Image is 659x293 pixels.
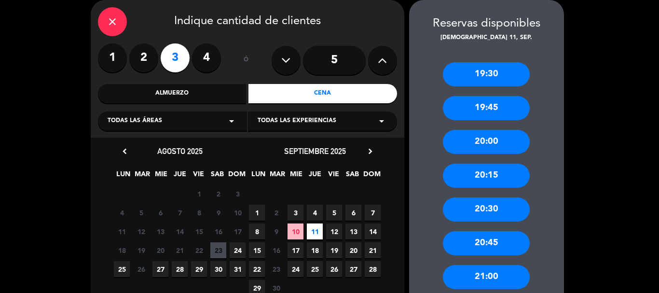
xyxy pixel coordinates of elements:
span: 14 [172,223,188,239]
span: 25 [307,261,323,277]
span: 26 [133,261,149,277]
span: 6 [345,205,361,221]
span: MAR [134,168,150,184]
span: VIE [191,168,206,184]
span: MIE [288,168,304,184]
span: 3 [288,205,303,221]
span: Todas las áreas [108,116,162,126]
span: LUN [115,168,131,184]
span: septiembre 2025 [284,146,346,156]
span: Todas las experiencias [258,116,336,126]
span: 18 [307,242,323,258]
span: 3 [230,186,246,202]
span: 15 [191,223,207,239]
span: 24 [288,261,303,277]
span: 27 [152,261,168,277]
span: 7 [365,205,381,221]
span: 2 [210,186,226,202]
div: [DEMOGRAPHIC_DATA] 11, sep. [409,33,564,43]
span: 12 [326,223,342,239]
span: 27 [345,261,361,277]
span: 17 [288,242,303,258]
span: DOM [363,168,379,184]
span: 15 [249,242,265,258]
span: 17 [230,223,246,239]
div: 19:30 [443,62,530,86]
span: 8 [191,205,207,221]
span: 21 [172,242,188,258]
span: 11 [307,223,323,239]
span: 5 [133,205,149,221]
span: 30 [210,261,226,277]
i: close [107,16,118,28]
span: 2 [268,205,284,221]
span: 4 [307,205,323,221]
i: arrow_drop_down [376,115,387,127]
span: SAB [344,168,360,184]
i: arrow_drop_down [226,115,237,127]
span: 24 [230,242,246,258]
label: 1 [98,43,127,72]
div: Reservas disponibles [409,14,564,33]
i: chevron_left [120,146,130,156]
span: 6 [152,205,168,221]
span: 19 [133,242,149,258]
span: 5 [326,205,342,221]
span: DOM [228,168,244,184]
span: 10 [288,223,303,239]
span: SAB [209,168,225,184]
div: 20:30 [443,197,530,222]
div: ó [231,43,262,77]
span: JUE [307,168,323,184]
label: 2 [129,43,158,72]
span: LUN [250,168,266,184]
span: 22 [191,242,207,258]
span: 18 [114,242,130,258]
div: 20:00 [443,130,530,154]
span: 14 [365,223,381,239]
span: 9 [268,223,284,239]
span: VIE [326,168,342,184]
span: 13 [345,223,361,239]
div: 21:00 [443,265,530,289]
span: 20 [152,242,168,258]
span: 10 [230,205,246,221]
span: 19 [326,242,342,258]
span: 23 [268,261,284,277]
div: Cena [248,84,397,103]
div: 20:45 [443,231,530,255]
label: 4 [192,43,221,72]
span: 26 [326,261,342,277]
span: 25 [114,261,130,277]
span: 21 [365,242,381,258]
i: chevron_right [365,146,375,156]
span: 7 [172,205,188,221]
span: agosto 2025 [157,146,203,156]
div: Indique cantidad de clientes [98,7,397,36]
span: 23 [210,242,226,258]
div: 20:15 [443,164,530,188]
span: 31 [230,261,246,277]
span: MAR [269,168,285,184]
span: 28 [365,261,381,277]
span: 11 [114,223,130,239]
span: 1 [191,186,207,202]
span: MIE [153,168,169,184]
span: 8 [249,223,265,239]
span: 16 [268,242,284,258]
span: 1 [249,205,265,221]
span: 16 [210,223,226,239]
span: 9 [210,205,226,221]
span: 4 [114,205,130,221]
span: 13 [152,223,168,239]
span: 12 [133,223,149,239]
span: 28 [172,261,188,277]
label: 3 [161,43,190,72]
span: 29 [191,261,207,277]
span: JUE [172,168,188,184]
div: 19:45 [443,96,530,120]
span: 20 [345,242,361,258]
div: Almuerzo [98,84,247,103]
span: 22 [249,261,265,277]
